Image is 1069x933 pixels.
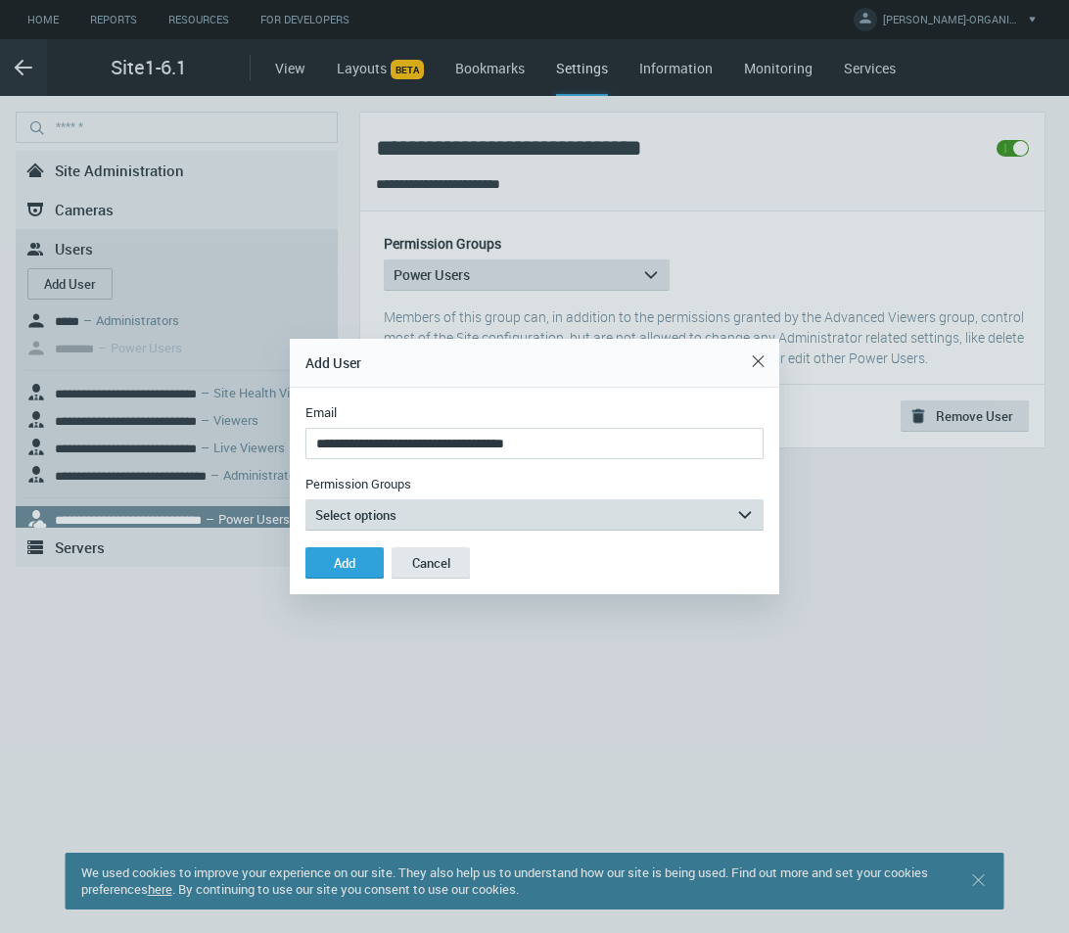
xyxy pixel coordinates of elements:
[305,547,384,579] button: Add
[305,476,411,491] label: Permission Groups
[305,404,337,420] label: Email
[392,547,470,579] button: Cancel
[305,351,361,375] h1: Add User
[305,499,764,531] button: Select options
[334,555,355,571] div: Add
[315,506,396,524] span: Select options
[742,346,773,377] button: Close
